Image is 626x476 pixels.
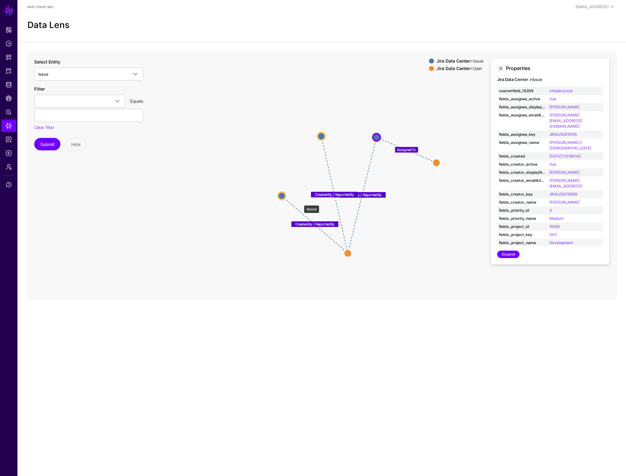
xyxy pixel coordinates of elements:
[397,147,416,152] text: AssignedTo
[6,136,12,143] span: Reports
[295,222,334,226] text: CreatedBy / ReportedBy
[549,105,580,109] a: [PERSON_NAME]
[6,150,12,156] span: Logs
[499,132,546,137] strong: fields_assignee_key
[549,200,580,205] a: [PERSON_NAME]
[499,162,546,167] strong: fields_creator_active
[499,200,546,205] strong: fields_creator_name
[436,58,470,64] strong: Jira Data Center
[315,192,354,196] text: CreatedBy / ReportedBy
[6,27,12,33] span: Dashboard
[6,123,12,129] span: Data Lens
[1,92,16,105] a: CAEP Hub
[549,178,582,188] a: [PERSON_NAME][EMAIL_ADDRESS]
[499,170,546,175] strong: fields_creator_displayName
[499,208,546,213] strong: fields_priority_id
[34,86,45,92] label: Filter
[549,216,563,221] a: Medium
[1,51,16,64] a: Snippets
[34,125,54,130] a: Clear filter
[6,54,12,60] span: Snippets
[549,132,577,137] a: JIRAUSER10105
[6,82,12,88] span: Identity Data Fabric
[499,96,546,102] strong: fields_assignee_active
[65,138,87,150] button: Hide
[1,106,16,118] a: Policy Lens
[499,191,546,197] strong: fields_creator_key
[6,68,12,74] span: Protected Systems
[549,88,573,93] a: infrastructure
[499,240,546,246] strong: fields_project_name
[506,65,603,71] h3: Properties
[1,24,16,36] a: Dashboard
[34,138,60,150] button: Submit
[1,37,16,50] a: Policies
[343,193,382,197] text: CreatedBy / ReportedBy
[1,78,16,91] a: Identity Data Fabric
[27,20,69,31] h2: Data Lens
[499,224,546,229] strong: fields_project_id
[549,140,591,150] a: [PERSON_NAME].f.[DEMOGRAPHIC_DATA]
[497,77,603,82] h4: Issue
[27,4,54,9] a: test-client-akc
[6,109,12,115] span: Policy Lens
[499,232,546,238] strong: fields_project_key
[1,120,16,132] a: Data Lens
[1,161,16,173] a: Admin
[499,140,546,145] strong: fields_assignee_name
[497,77,532,82] strong: Jira Data Center >
[34,59,60,65] label: Select Entity
[549,232,557,237] a: DEV
[499,88,546,94] strong: customfield_10209
[549,154,581,158] a: [DATE]T20:58:14Z
[499,112,546,118] strong: fields_assignee_emailAddress
[499,104,546,110] strong: fields_assignee_displayName
[499,216,546,221] strong: fields_priority_name
[549,97,556,101] a: true
[304,205,319,213] div: Issue
[549,240,573,245] a: Development
[549,170,580,175] a: [PERSON_NAME]
[549,192,577,196] a: JIRAUSER10000
[435,59,485,64] div: > Issue
[549,208,552,213] a: 3
[436,66,470,71] strong: Jira Data Center
[4,4,14,17] a: SGNL
[549,224,560,229] a: 10000
[6,95,12,101] span: CAEP Hub
[1,147,16,159] a: Logs
[1,65,16,77] a: Protected Systems
[497,251,520,258] a: Expand
[549,162,556,167] a: true
[6,40,12,47] span: Policies
[6,164,12,170] span: Admin
[1,133,16,146] a: Reports
[128,98,146,104] div: Equals
[6,181,12,188] span: Support
[38,72,49,77] span: Issue
[576,4,609,10] div: [EMAIL_ADDRESS]
[499,153,546,159] strong: fields_created
[499,178,546,183] strong: fields_creator_emailAddress
[435,66,485,71] div: > User
[549,113,582,129] a: [PERSON_NAME][EMAIL_ADDRESS][DOMAIN_NAME]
